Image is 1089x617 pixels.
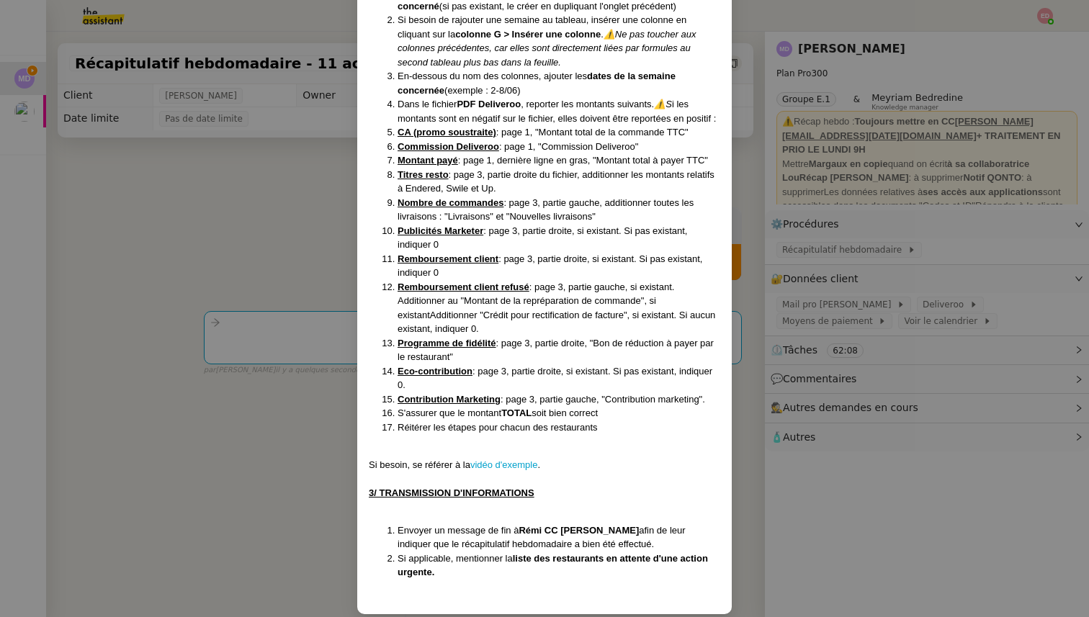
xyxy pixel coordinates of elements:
[398,69,720,97] li: En-dessous du nom des colonnes, ajouter les (exemple : 2-8/06)
[398,392,720,407] li: : page 3, partie gauche, "Contribution marketing".
[455,29,601,40] strong: colonne G > Insérer une colonne
[398,280,720,336] li: : page 3, partie gauche, si existant. Additionner au "Montant de la repréparation de commande", s...
[398,140,720,154] li: : page 1, "Commission Deliveroo"
[398,225,483,236] u: Publicités Marketer
[398,394,501,405] u: Contribution Marketing
[398,155,458,166] u: Montant payé
[398,364,720,392] li: : page 3, partie droite, si existant. Si pas existant, indiquer 0.
[398,551,720,580] li: Si applicable, mentionner la
[398,168,720,196] li: : page 3, partie droite du fichier, additionner les montants relatifs à Endered, Swile et Up.
[398,196,720,224] li: : page 3, partie gauche, additionner toutes les livraisons : "Livraisons" et "Nouvelles livraisons"
[457,99,521,109] strong: PDF Deliveroo
[398,282,529,292] u: Remboursement client refusé
[369,458,720,472] div: Si besoin, se référer à la .
[398,125,720,140] li: : page 1, "Montant total de la commande TTC"
[654,99,672,109] em: ⚠️S
[398,420,720,435] li: Réitérer les étapes pour chacun des restaurants
[398,366,472,377] u: Eco-contribution
[470,459,538,470] a: vidéo d'exemple
[398,224,720,252] li: : page 3, partie droite, si existant. Si pas existant, indiquer 0
[369,487,534,498] u: 3/ TRANSMISSION D'INFORMATIONS
[398,252,720,280] li: : page 3, partie droite, si existant. Si pas existant, indiquer 0
[501,407,532,418] strong: TOTAL
[398,253,498,264] u: Remboursement client
[398,338,496,348] u: Programme de fidélité
[398,141,499,152] u: Commission Deliveroo
[398,13,720,69] li: Si besoin de rajouter une semaine au tableau, insérer une colonne en cliquant sur la .
[398,336,720,364] li: : page 3, partie droite, "Bon de réduction à payer par le restaurant"
[398,523,720,551] li: Envoyer un message de fin à afin de leur indiquer que le récapitulatif hebdomadaire a bien été ef...
[398,153,720,168] li: : page 1, dernière ligne en gras, "Montant total à payer TTC"
[398,97,720,125] li: Dans le fichier , reporter les montants suivants. i les montants sont en négatif sur le fichier, ...
[398,71,676,96] strong: dates de la semaine concernée
[398,127,496,138] u: CA (promo soustraite)
[398,197,503,208] u: Nombre de commandes
[519,525,639,536] strong: Rémi CC [PERSON_NAME]
[398,29,696,68] em: ⚠️Ne pas toucher aux colonnes précédentes, car elles sont directement liées par formules au secon...
[398,553,708,578] strong: liste des restaurants en attente d'une action urgente.
[398,169,449,180] u: Titres resto
[398,406,720,420] li: S'assurer que le montant soit bien correct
